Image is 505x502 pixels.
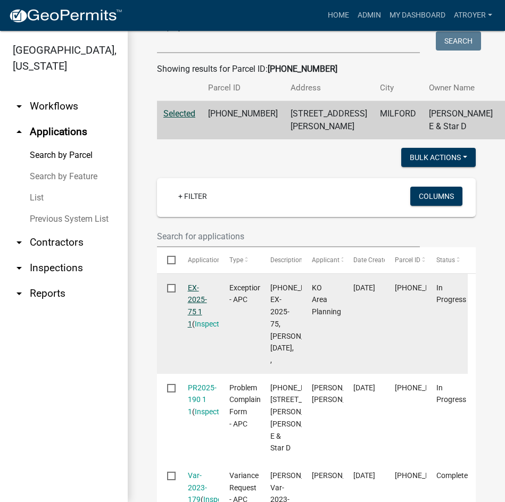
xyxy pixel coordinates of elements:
span: Lee Ann Taylor [312,383,369,404]
span: 020-032-183 [395,283,458,292]
td: [PERSON_NAME] E & Star D [423,101,499,140]
datatable-header-cell: Application Number [177,247,219,273]
span: KO Area Planning [312,283,341,316]
th: City [374,76,423,101]
a: Admin [353,5,385,26]
span: Description [270,256,303,264]
a: Inspections [195,320,233,328]
i: arrow_drop_down [13,262,26,274]
datatable-header-cell: Status [426,247,468,273]
span: 020-032-183 [395,471,458,480]
datatable-header-cell: Select [157,247,177,273]
span: Completed [436,471,472,480]
datatable-header-cell: Parcel ID [385,247,426,273]
i: arrow_drop_down [13,287,26,300]
button: Bulk Actions [401,148,476,167]
div: ( ) [188,382,209,418]
td: [STREET_ADDRESS][PERSON_NAME] [284,101,374,140]
datatable-header-cell: Applicant [302,247,343,273]
span: Date Created [353,256,391,264]
a: Inspections [195,407,233,416]
span: 020-032-183, EX-2025-75, Star Smith, 08/11/2025, , [270,283,335,365]
span: Application Number [188,256,246,264]
th: Owner Name [423,76,499,101]
span: 05/16/2025 [353,383,375,392]
div: Showing results for Parcel ID: [157,63,476,76]
a: My Dashboard [385,5,450,26]
span: Status [436,256,455,264]
span: 07/14/2025 [353,283,375,292]
a: Selected [163,108,195,119]
a: EX-2025-75 1 1 [188,283,207,328]
input: Search for applications [157,225,420,247]
button: Columns [410,187,462,206]
span: In Progress [436,383,466,404]
i: arrow_drop_down [13,100,26,113]
datatable-header-cell: Date Created [343,247,385,273]
datatable-header-cell: Description [260,247,302,273]
span: 020-032-183 [395,383,458,392]
td: [PHONE_NUMBER] [202,101,284,140]
a: PR2025-190 1 1 [188,383,217,416]
span: In Progress [436,283,466,304]
span: Parcel ID [395,256,420,264]
span: Applicant [312,256,340,264]
datatable-header-cell: Type [219,247,260,273]
span: 020-032-183, 508 W CATHERINE ST, Smith Michael E & Star D [270,383,336,453]
span: Type [229,256,243,264]
span: 07/31/2023 [353,471,375,480]
i: arrow_drop_up [13,125,26,138]
a: Home [324,5,353,26]
button: Search [436,31,481,51]
a: + Filter [170,187,216,206]
div: ( ) [188,282,209,330]
span: Cheryl Spratt [312,471,369,480]
a: atroyer [450,5,496,26]
span: Exception - APC [229,283,262,304]
th: Address [284,76,374,101]
i: arrow_drop_down [13,236,26,249]
th: Parcel ID [202,76,284,101]
span: Problem Complaint Form - APC [229,383,263,428]
td: MILFORD [374,101,423,140]
strong: [PHONE_NUMBER] [268,64,337,74]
